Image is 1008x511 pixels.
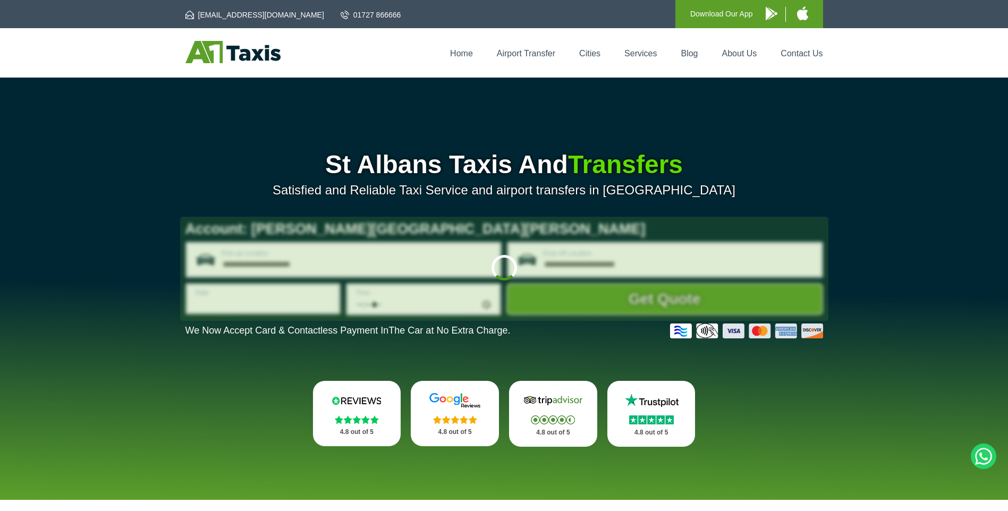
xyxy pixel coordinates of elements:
img: Stars [433,415,477,424]
a: About Us [722,49,757,58]
img: Credit And Debit Cards [670,323,823,338]
a: Reviews.io Stars 4.8 out of 5 [313,381,401,446]
a: Google Stars 4.8 out of 5 [411,381,499,446]
a: 01727 866666 [341,10,401,20]
img: Trustpilot [620,393,683,408]
img: A1 Taxis iPhone App [797,6,808,20]
p: 4.8 out of 5 [325,425,389,439]
p: 4.8 out of 5 [521,426,586,439]
span: Transfers [568,150,683,178]
a: Airport Transfer [497,49,555,58]
p: 4.8 out of 5 [422,425,487,439]
img: Reviews.io [325,393,388,408]
img: Stars [629,415,674,424]
p: Download Our App [690,7,753,21]
a: Services [624,49,657,58]
a: Trustpilot Stars 4.8 out of 5 [607,381,696,447]
a: Cities [579,49,600,58]
span: The Car at No Extra Charge. [388,325,510,336]
p: We Now Accept Card & Contactless Payment In [185,325,511,336]
img: Stars [531,415,575,424]
a: Blog [681,49,698,58]
p: 4.8 out of 5 [619,426,684,439]
img: Google [423,393,487,408]
a: Contact Us [781,49,823,58]
img: A1 Taxis St Albans LTD [185,41,281,63]
img: A1 Taxis Android App [766,7,777,20]
p: Satisfied and Reliable Taxi Service and airport transfers in [GEOGRAPHIC_DATA] [185,183,823,198]
a: Tripadvisor Stars 4.8 out of 5 [509,381,597,447]
img: Stars [335,415,379,424]
a: [EMAIL_ADDRESS][DOMAIN_NAME] [185,10,324,20]
a: Home [450,49,473,58]
img: Tripadvisor [521,393,585,408]
h1: St Albans Taxis And [185,152,823,177]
